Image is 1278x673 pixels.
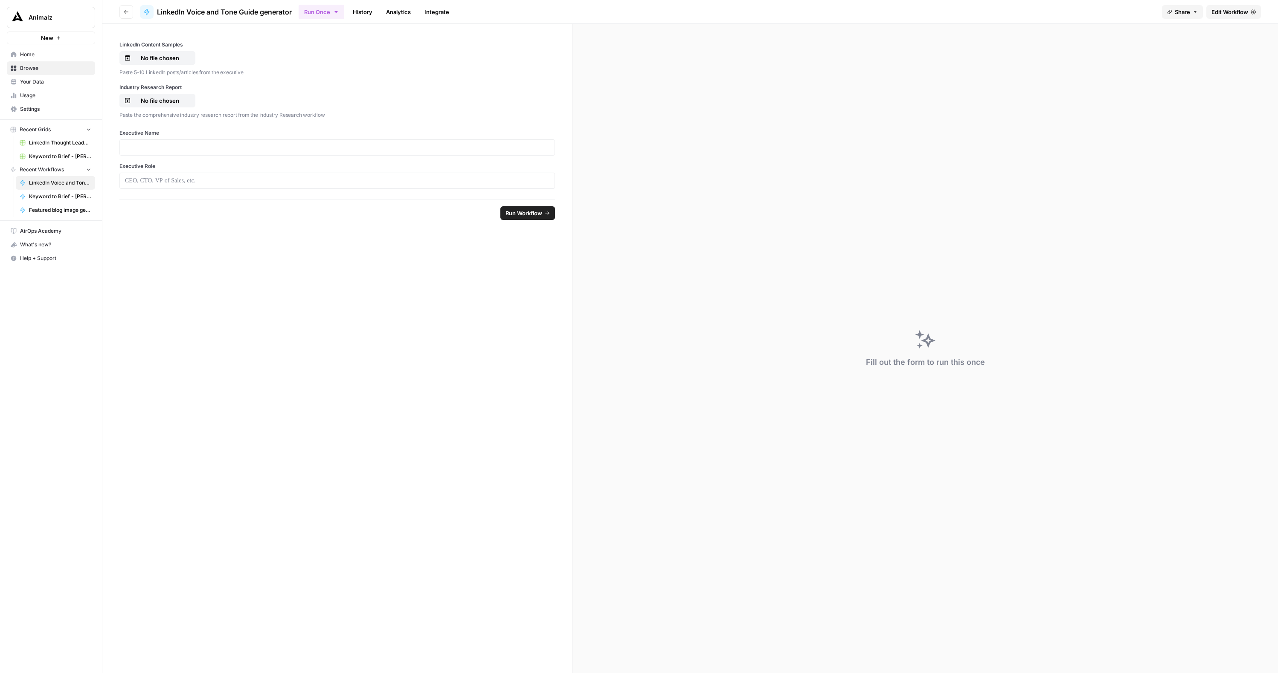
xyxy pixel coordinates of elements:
[7,89,95,102] a: Usage
[7,48,95,61] a: Home
[7,75,95,89] a: Your Data
[140,5,292,19] a: LinkedIn Voice and Tone Guide generator
[7,7,95,28] button: Workspace: Animalz
[20,126,51,133] span: Recent Grids
[119,129,555,137] label: Executive Name
[500,206,555,220] button: Run Workflow
[7,123,95,136] button: Recent Grids
[29,179,91,187] span: LinkedIn Voice and Tone Guide generator
[505,209,542,217] span: Run Workflow
[7,61,95,75] a: Browse
[7,102,95,116] a: Settings
[1206,5,1261,19] a: Edit Workflow
[20,166,64,173] span: Recent Workflows
[119,162,555,170] label: Executive Role
[1175,8,1190,16] span: Share
[7,224,95,238] a: AirOps Academy
[119,84,555,91] label: Industry Research Report
[133,96,187,105] p: No file chosen
[16,136,95,150] a: LinkedIn Thought Leadership Posts Grid
[20,64,91,72] span: Browse
[20,78,91,86] span: Your Data
[119,111,555,119] p: Paste the comprehensive industry research report from the Industry Research workflow
[133,54,187,62] p: No file chosen
[16,203,95,217] a: Featured blog image generation (Animalz)
[7,251,95,265] button: Help + Support
[20,227,91,235] span: AirOps Academy
[20,92,91,99] span: Usage
[20,254,91,262] span: Help + Support
[299,5,344,19] button: Run Once
[16,150,95,163] a: Keyword to Brief - [PERSON_NAME] Code Grid
[119,51,195,65] button: No file chosen
[381,5,416,19] a: Analytics
[41,34,53,42] span: New
[7,238,95,251] div: What's new?
[7,32,95,44] button: New
[119,94,195,107] button: No file chosen
[1162,5,1203,19] button: Share
[29,13,80,22] span: Animalz
[7,238,95,251] button: What's new?
[157,7,292,17] span: LinkedIn Voice and Tone Guide generator
[29,206,91,214] span: Featured blog image generation (Animalz)
[119,68,555,77] p: Paste 5-10 LinkedIn posts/articles from the executive
[29,139,91,147] span: LinkedIn Thought Leadership Posts Grid
[29,193,91,200] span: Keyword to Brief - [PERSON_NAME] Code
[1211,8,1248,16] span: Edit Workflow
[866,356,985,368] div: Fill out the form to run this once
[119,41,555,49] label: LinkedIn Content Samples
[7,163,95,176] button: Recent Workflows
[10,10,25,25] img: Animalz Logo
[348,5,378,19] a: History
[20,105,91,113] span: Settings
[16,190,95,203] a: Keyword to Brief - [PERSON_NAME] Code
[419,5,454,19] a: Integrate
[16,176,95,190] a: LinkedIn Voice and Tone Guide generator
[29,153,91,160] span: Keyword to Brief - [PERSON_NAME] Code Grid
[20,51,91,58] span: Home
